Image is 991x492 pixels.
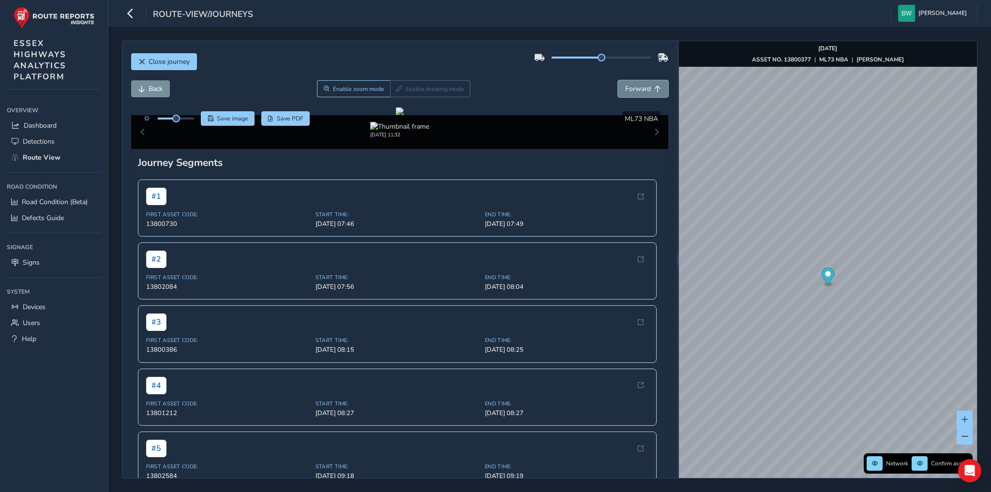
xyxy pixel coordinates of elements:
[315,463,479,470] span: Start Time:
[7,240,101,254] div: Signage
[146,283,310,291] span: 13802084
[485,463,648,470] span: End Time:
[131,80,170,97] button: Back
[22,213,64,223] span: Defects Guide
[625,84,651,93] span: Forward
[146,313,166,331] span: # 3
[315,283,479,291] span: [DATE] 07:56
[485,220,648,228] span: [DATE] 07:49
[146,440,166,457] span: # 5
[146,377,166,394] span: # 4
[131,53,197,70] button: Close journey
[23,318,40,328] span: Users
[138,156,662,169] div: Journey Segments
[146,472,310,480] span: 13802584
[818,45,837,52] strong: [DATE]
[153,8,253,22] span: route-view/journeys
[23,258,40,267] span: Signs
[931,460,970,467] span: Confirm assets
[485,400,648,407] span: End Time:
[7,284,101,299] div: System
[7,315,101,331] a: Users
[24,121,57,130] span: Dashboard
[315,211,479,218] span: Start Time:
[485,283,648,291] span: [DATE] 08:04
[315,345,479,354] span: [DATE] 08:15
[315,400,479,407] span: Start Time:
[261,111,310,126] button: PDF
[146,220,310,228] span: 13800730
[485,345,648,354] span: [DATE] 08:25
[752,56,904,63] div: | |
[146,188,166,205] span: # 1
[146,251,166,268] span: # 2
[7,210,101,226] a: Defects Guide
[485,274,648,281] span: End Time:
[898,5,970,22] button: [PERSON_NAME]
[23,153,60,162] span: Route View
[819,56,848,63] strong: ML73 NBA
[149,84,163,93] span: Back
[618,80,668,97] button: Forward
[315,274,479,281] span: Start Time:
[485,472,648,480] span: [DATE] 09:19
[918,5,967,22] span: [PERSON_NAME]
[898,5,915,22] img: diamond-layout
[625,114,658,123] span: ML73 NBA
[146,274,310,281] span: First Asset Code:
[370,131,429,138] div: [DATE] 11:32
[886,460,908,467] span: Network
[752,56,811,63] strong: ASSET NO. 13800377
[23,302,45,312] span: Devices
[485,337,648,344] span: End Time:
[7,134,101,149] a: Detections
[14,7,94,29] img: rr logo
[23,137,55,146] span: Detections
[277,115,303,122] span: Save PDF
[315,409,479,417] span: [DATE] 08:27
[485,211,648,218] span: End Time:
[7,179,101,194] div: Road Condition
[201,111,255,126] button: Save
[333,85,384,93] span: Enable zoom mode
[14,38,66,82] span: ESSEX HIGHWAYS ANALYTICS PLATFORM
[821,268,834,287] div: Map marker
[7,149,101,165] a: Route View
[7,331,101,347] a: Help
[7,254,101,270] a: Signs
[7,103,101,118] div: Overview
[149,57,190,66] span: Close journey
[7,118,101,134] a: Dashboard
[217,115,248,122] span: Save image
[317,80,390,97] button: Zoom
[146,463,310,470] span: First Asset Code:
[315,337,479,344] span: Start Time:
[315,472,479,480] span: [DATE] 09:18
[146,400,310,407] span: First Asset Code:
[485,409,648,417] span: [DATE] 08:27
[7,194,101,210] a: Road Condition (Beta)
[315,220,479,228] span: [DATE] 07:46
[146,345,310,354] span: 13800386
[370,122,429,131] img: Thumbnail frame
[146,409,310,417] span: 13801212
[146,337,310,344] span: First Asset Code:
[958,459,981,482] div: Open Intercom Messenger
[856,56,904,63] strong: [PERSON_NAME]
[7,299,101,315] a: Devices
[22,334,36,343] span: Help
[22,197,88,207] span: Road Condition (Beta)
[146,211,310,218] span: First Asset Code:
